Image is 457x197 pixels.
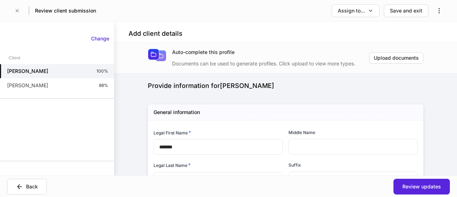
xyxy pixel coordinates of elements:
div: Change [91,35,109,42]
div: Documents can be used to generate profiles. Click upload to view more types. [172,56,369,67]
button: Back [7,179,47,194]
div: Upload documents [374,54,419,61]
button: Save and exit [384,4,428,17]
div: Select... [288,172,417,187]
h6: Legal Last Name [154,162,191,169]
p: 88% [99,83,108,88]
div: Save and exit [390,7,422,14]
h6: Legal First Name [154,129,191,136]
h5: Review client submission [35,7,96,14]
div: Auto-complete this profile [172,49,369,56]
div: Back [26,183,38,190]
h6: Suffix [288,162,301,168]
p: [PERSON_NAME] [7,82,48,89]
div: Assign to... [338,7,365,14]
h6: Middle Name [288,129,315,136]
button: Review updates [393,179,450,194]
p: 100% [96,68,108,74]
button: Change [86,33,114,44]
h4: Add client details [129,29,182,38]
h5: General information [154,109,200,116]
h5: [PERSON_NAME] [7,68,48,75]
div: Client [9,51,20,64]
button: Upload documents [369,52,423,64]
div: Review updates [402,183,441,190]
div: Provide information for [PERSON_NAME] [148,82,423,90]
button: Assign to... [332,4,380,17]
